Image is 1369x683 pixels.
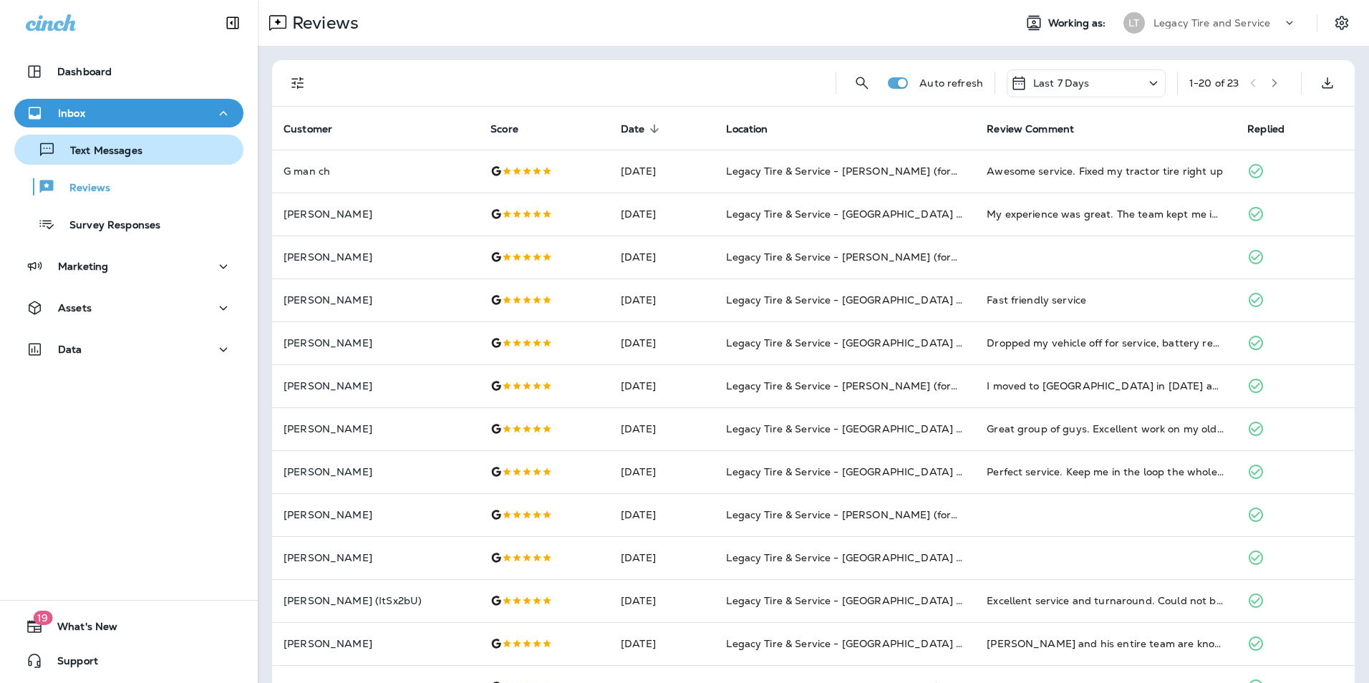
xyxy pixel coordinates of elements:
[284,294,468,306] p: [PERSON_NAME]
[621,122,664,135] span: Date
[55,182,110,195] p: Reviews
[490,123,518,135] span: Score
[284,337,468,349] p: [PERSON_NAME]
[58,261,108,272] p: Marketing
[609,150,715,193] td: [DATE]
[284,123,332,135] span: Customer
[987,422,1224,436] div: Great group of guys. Excellent work on my old OBS Chevy.
[14,646,243,675] button: Support
[284,69,312,97] button: Filters
[14,57,243,86] button: Dashboard
[284,380,468,392] p: [PERSON_NAME]
[987,594,1224,608] div: Excellent service and turnaround. Could not be happier.
[284,509,468,520] p: [PERSON_NAME]
[987,465,1224,479] div: Perfect service. Keep me in the loop the whole time. Was able to find the problem and fix it. And...
[726,165,1071,178] span: Legacy Tire & Service - [PERSON_NAME] (formerly Chelsea Tire Pros)
[14,612,243,641] button: 19What's New
[284,552,468,563] p: [PERSON_NAME]
[284,251,468,263] p: [PERSON_NAME]
[284,466,468,478] p: [PERSON_NAME]
[726,251,1071,263] span: Legacy Tire & Service - [PERSON_NAME] (formerly Chelsea Tire Pros)
[1189,77,1239,89] div: 1 - 20 of 23
[726,336,1153,349] span: Legacy Tire & Service - [GEOGRAPHIC_DATA] (formerly Chalkville Auto & Tire Service)
[286,12,359,34] p: Reviews
[14,99,243,127] button: Inbox
[14,294,243,322] button: Assets
[726,122,786,135] span: Location
[609,278,715,321] td: [DATE]
[726,637,1130,650] span: Legacy Tire & Service - [GEOGRAPHIC_DATA] (formerly Magic City Tire & Service)
[43,655,98,672] span: Support
[987,636,1224,651] div: Brian and his entire team are knowledgeable, friendly and gives fast and fair service
[609,236,715,278] td: [DATE]
[609,579,715,622] td: [DATE]
[919,77,983,89] p: Auto refresh
[987,123,1074,135] span: Review Comment
[1033,77,1090,89] p: Last 7 Days
[284,595,468,606] p: [PERSON_NAME] (ItSx2bU)
[14,209,243,239] button: Survey Responses
[609,364,715,407] td: [DATE]
[609,450,715,493] td: [DATE]
[609,407,715,450] td: [DATE]
[284,165,468,177] p: G man ch
[987,164,1224,178] div: Awesome service. Fixed my tractor tire right up
[43,621,117,638] span: What's New
[56,145,142,158] p: Text Messages
[284,122,351,135] span: Customer
[1329,10,1355,36] button: Settings
[987,122,1093,135] span: Review Comment
[14,135,243,165] button: Text Messages
[609,622,715,665] td: [DATE]
[58,107,85,119] p: Inbox
[987,379,1224,393] div: I moved to Chelsea in 2020 and they have provided all my tire services and truck maintenance for ...
[55,219,160,233] p: Survey Responses
[726,422,1130,435] span: Legacy Tire & Service - [GEOGRAPHIC_DATA] (formerly Magic City Tire & Service)
[1153,17,1270,29] p: Legacy Tire and Service
[490,122,537,135] span: Score
[726,294,1130,306] span: Legacy Tire & Service - [GEOGRAPHIC_DATA] (formerly Magic City Tire & Service)
[14,335,243,364] button: Data
[284,423,468,435] p: [PERSON_NAME]
[58,302,92,314] p: Assets
[726,551,1153,564] span: Legacy Tire & Service - [GEOGRAPHIC_DATA] (formerly Chalkville Auto & Tire Service)
[609,493,715,536] td: [DATE]
[987,336,1224,350] div: Dropped my vehicle off for service, battery replacement and brake check. Turned out brakes did no...
[987,293,1224,307] div: Fast friendly service
[726,594,1153,607] span: Legacy Tire & Service - [GEOGRAPHIC_DATA] (formerly Chalkville Auto & Tire Service)
[1123,12,1145,34] div: LT
[33,611,52,625] span: 19
[58,344,82,355] p: Data
[1048,17,1109,29] span: Working as:
[1247,123,1285,135] span: Replied
[284,208,468,220] p: [PERSON_NAME]
[609,321,715,364] td: [DATE]
[848,69,876,97] button: Search Reviews
[726,123,768,135] span: Location
[1313,69,1342,97] button: Export as CSV
[14,252,243,281] button: Marketing
[284,638,468,649] p: [PERSON_NAME]
[14,172,243,202] button: Reviews
[609,536,715,579] td: [DATE]
[621,123,645,135] span: Date
[57,66,112,77] p: Dashboard
[726,208,1130,221] span: Legacy Tire & Service - [GEOGRAPHIC_DATA] (formerly Magic City Tire & Service)
[726,508,1071,521] span: Legacy Tire & Service - [PERSON_NAME] (formerly Chelsea Tire Pros)
[609,193,715,236] td: [DATE]
[726,379,1071,392] span: Legacy Tire & Service - [PERSON_NAME] (formerly Chelsea Tire Pros)
[726,465,1153,478] span: Legacy Tire & Service - [GEOGRAPHIC_DATA] (formerly Chalkville Auto & Tire Service)
[213,9,253,37] button: Collapse Sidebar
[1247,122,1303,135] span: Replied
[987,207,1224,221] div: My experience was great. The team kept me informed on what was going on with my vehicle. In addit...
